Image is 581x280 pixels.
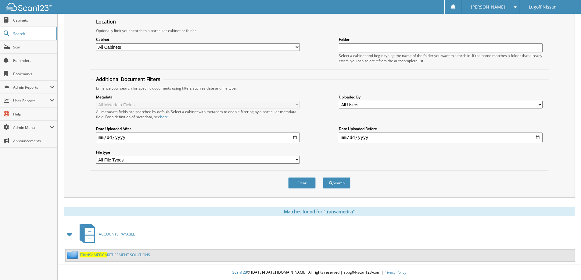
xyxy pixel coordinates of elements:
span: Cabinets [13,18,54,23]
div: All metadata fields are searched by default. Select a cabinet with metadata to enable filtering b... [96,109,300,119]
span: TRANSAMERICA [80,252,107,257]
span: Scan [13,44,54,50]
a: here [160,114,168,119]
a: ACCOUNTS PAYABLE [76,222,135,246]
span: Reminders [13,58,54,63]
div: Select a cabinet and begin typing the name of the folder you want to search in. If the name match... [339,53,543,63]
span: [PERSON_NAME] [471,5,505,9]
legend: Location [93,18,119,25]
div: Matches found for "transamerica" [64,207,575,216]
div: Enhance your search for specific documents using filters such as date and file type. [93,86,546,91]
a: Privacy Policy [383,270,406,275]
a: TRANSAMERICARETIREMENT SOLUTIONS [80,252,150,257]
span: Admin Menu [13,125,50,130]
img: folder2.png [67,251,80,259]
span: Announcements [13,138,54,144]
legend: Additional Document Filters [93,76,163,83]
span: Scan123 [232,270,247,275]
input: end [339,133,543,142]
div: Optionally limit your search to a particular cabinet or folder [93,28,546,33]
label: Date Uploaded Before [339,126,543,131]
span: Admin Reports [13,85,50,90]
span: Bookmarks [13,71,54,76]
label: Date Uploaded After [96,126,300,131]
label: File type [96,150,300,155]
span: Help [13,112,54,117]
span: Search [13,31,53,36]
span: ACCOUNTS PAYABLE [99,232,135,237]
div: © [DATE]-[DATE] [DOMAIN_NAME]. All rights reserved | appg04-scan123-com | [58,265,581,280]
iframe: Chat Widget [551,251,581,280]
label: Folder [339,37,543,42]
label: Uploaded By [339,94,543,100]
label: Metadata [96,94,300,100]
button: Clear [288,177,316,189]
span: Lugoff Nissan [529,5,557,9]
label: Cabinet [96,37,300,42]
span: User Reports [13,98,50,103]
img: scan123-logo-white.svg [6,3,52,11]
button: Search [323,177,350,189]
input: start [96,133,300,142]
